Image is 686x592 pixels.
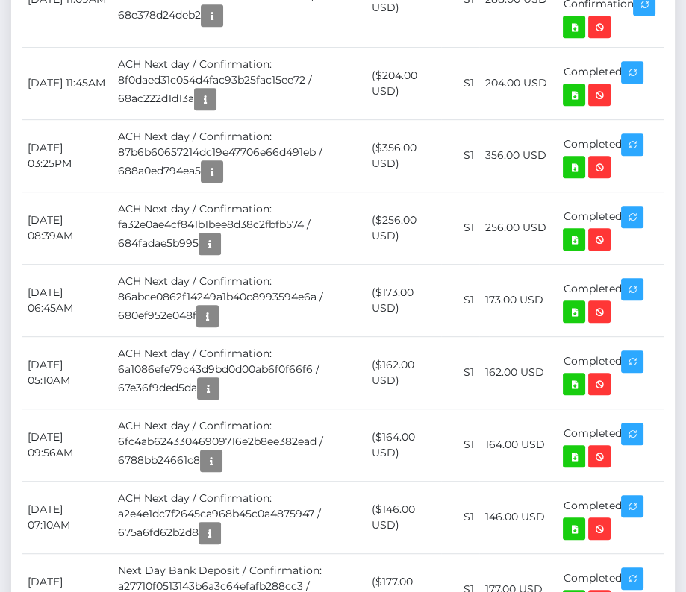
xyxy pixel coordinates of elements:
td: [DATE] 06:45AM [22,264,113,336]
td: Completed [558,119,664,192]
td: [DATE] 08:39AM [22,192,113,264]
td: Completed [558,336,664,409]
td: ($256.00 USD) [367,192,441,264]
td: ($164.00 USD) [367,409,441,481]
td: ($173.00 USD) [367,264,441,336]
td: [DATE] 03:25PM [22,119,113,192]
td: $1 [441,409,479,481]
td: 164.00 USD [479,409,558,481]
td: 204.00 USD [479,47,558,119]
td: $1 [441,47,479,119]
td: 146.00 USD [479,481,558,553]
td: ACH Next day / Confirmation: 86abce0862f14249a1b40c8993594e6a / 680ef952e048f [113,264,367,336]
td: [DATE] 05:10AM [22,336,113,409]
td: ($204.00 USD) [367,47,441,119]
td: Completed [558,47,664,119]
td: $1 [441,336,479,409]
td: ACH Next day / Confirmation: a2e4e1dc7f2645ca968b45c0a4875947 / 675a6fd62b2d8 [113,481,367,553]
td: $1 [441,264,479,336]
td: Completed [558,481,664,553]
td: ACH Next day / Confirmation: 6fc4ab62433046909716e2b8ee382ead / 6788bb24661c8 [113,409,367,481]
td: $1 [441,119,479,192]
td: ($162.00 USD) [367,336,441,409]
td: Completed [558,264,664,336]
td: [DATE] 09:56AM [22,409,113,481]
td: Completed [558,192,664,264]
td: $1 [441,192,479,264]
td: 256.00 USD [479,192,558,264]
td: 173.00 USD [479,264,558,336]
td: [DATE] 11:45AM [22,47,113,119]
td: $1 [441,481,479,553]
td: ACH Next day / Confirmation: 8f0daed31c054d4fac93b25fac15ee72 / 68ac222d1d13a [113,47,367,119]
td: ACH Next day / Confirmation: 6a1086efe79c43d9bd0d00ab6f0f66f6 / 67e36f9ded5da [113,336,367,409]
td: 162.00 USD [479,336,558,409]
td: ($146.00 USD) [367,481,441,553]
td: 356.00 USD [479,119,558,192]
td: ACH Next day / Confirmation: fa32e0ae4cf841b1bee8d38c2fbfb574 / 684fadae5b995 [113,192,367,264]
td: ($356.00 USD) [367,119,441,192]
td: Completed [558,409,664,481]
td: [DATE] 07:10AM [22,481,113,553]
td: ACH Next day / Confirmation: 87b6b60657214dc19e47706e66d491eb / 688a0ed794ea5 [113,119,367,192]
